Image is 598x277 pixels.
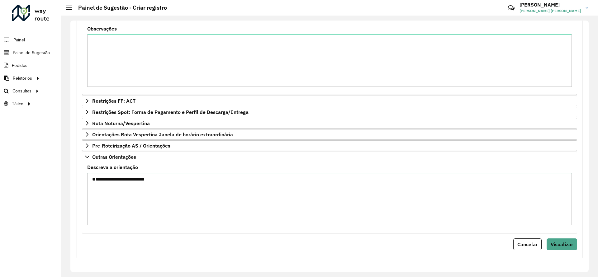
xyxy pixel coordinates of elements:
span: Painel [13,37,25,43]
button: Cancelar [513,238,542,250]
label: Descreva a orientação [87,163,138,171]
button: Visualizar [547,238,577,250]
h2: Painel de Sugestão - Criar registro [72,4,167,11]
label: Observações [87,25,117,32]
span: [PERSON_NAME] [PERSON_NAME] [520,8,581,14]
a: Orientações Rota Vespertina Janela de horário extraordinária [82,129,577,140]
div: Outras Orientações [82,162,577,233]
span: Restrições Spot: Forma de Pagamento e Perfil de Descarga/Entrega [92,110,249,115]
span: Tático [12,101,23,107]
span: Outras Orientações [92,154,136,159]
span: Pedidos [12,62,27,69]
span: Painel de Sugestão [13,49,50,56]
span: Visualizar [551,241,573,247]
a: Rota Noturna/Vespertina [82,118,577,129]
a: Pre-Roteirização AS / Orientações [82,140,577,151]
span: Restrições FF: ACT [92,98,135,103]
a: Contato Rápido [505,1,518,15]
span: Consultas [12,88,31,94]
h3: [PERSON_NAME] [520,2,581,8]
a: Restrições Spot: Forma de Pagamento e Perfil de Descarga/Entrega [82,107,577,117]
a: Restrições FF: ACT [82,96,577,106]
span: Cancelar [517,241,538,247]
span: Pre-Roteirização AS / Orientações [92,143,170,148]
span: Rota Noturna/Vespertina [92,121,150,126]
span: Relatórios [13,75,32,82]
a: Outras Orientações [82,152,577,162]
span: Orientações Rota Vespertina Janela de horário extraordinária [92,132,233,137]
